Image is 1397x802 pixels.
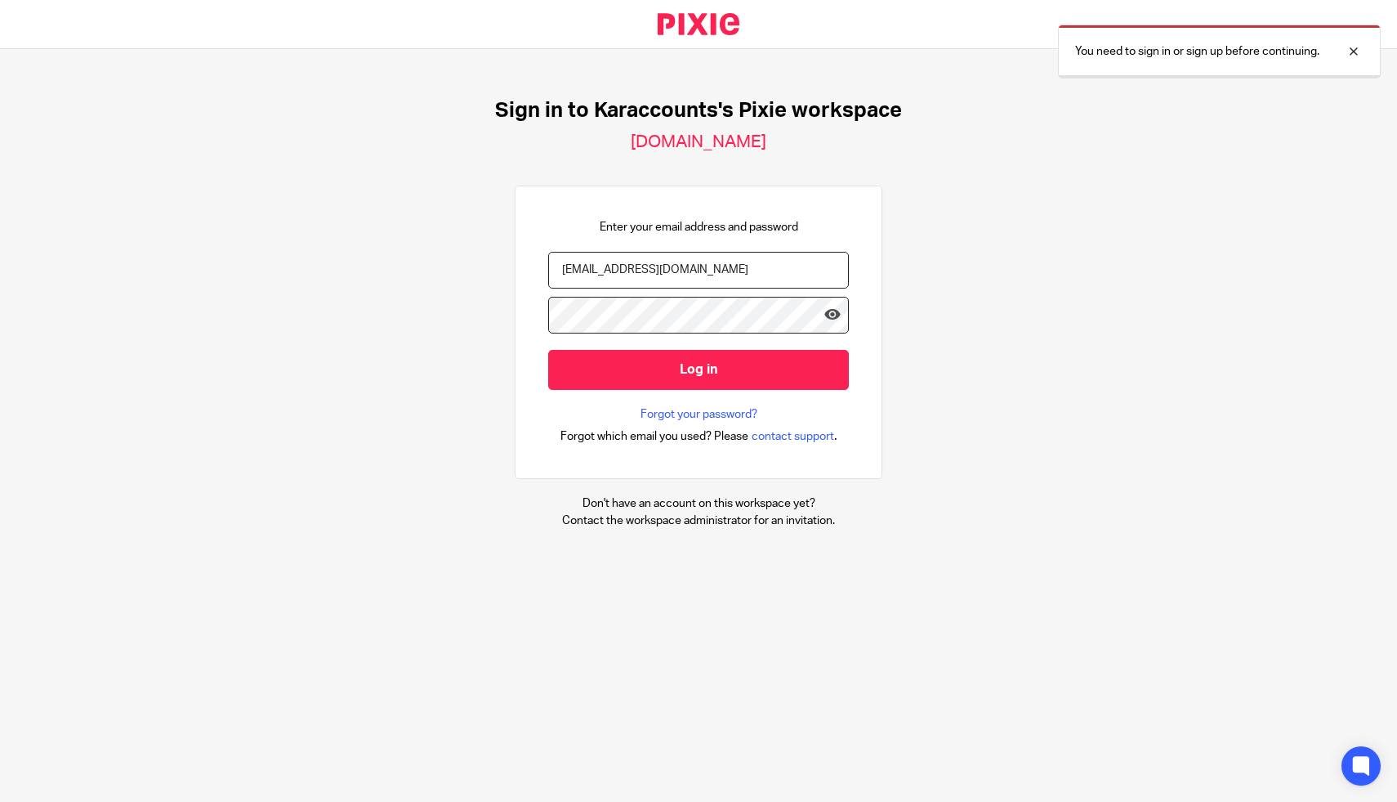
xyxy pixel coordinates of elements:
[548,350,849,390] input: Log in
[548,252,849,289] input: name@example.com
[640,406,757,423] a: Forgot your password?
[631,132,766,153] h2: [DOMAIN_NAME]
[560,427,837,446] div: .
[1075,43,1319,60] p: You need to sign in or sign up before continuing.
[560,428,748,445] span: Forgot which email you used? Please
[562,513,835,529] p: Contact the workspace administrator for an invitation.
[600,219,798,235] p: Enter your email address and password
[495,98,902,123] h1: Sign in to Karaccounts's Pixie workspace
[752,428,834,445] span: contact support
[562,495,835,512] p: Don't have an account on this workspace yet?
